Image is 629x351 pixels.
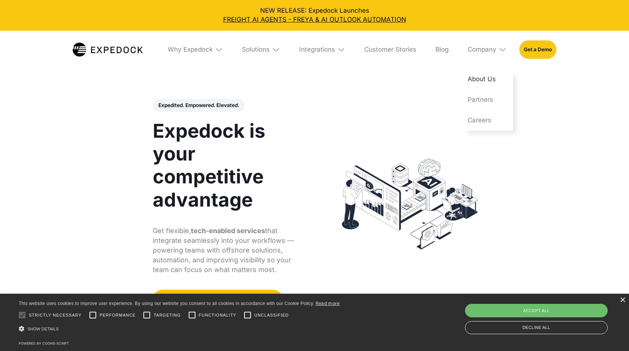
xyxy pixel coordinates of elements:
a: Talk to an Expedock Consultant [153,290,283,309]
a: Careers [461,110,513,131]
div: Solutions [236,31,286,69]
span: Unclassified [254,312,289,318]
iframe: Chat Widget [501,270,629,351]
span: Performance [100,312,136,318]
div: Decline all [465,321,608,334]
h1: Expedock is your competitive advantage [153,119,307,211]
span: Show details [27,327,59,331]
a: Partners [461,89,513,110]
div: Accept all [465,304,608,317]
a: About Us [461,69,513,89]
a: Blog [429,31,455,69]
strong: tech-enabled services [191,227,265,235]
div: Integrations [293,31,352,69]
span: Strictly necessary [29,312,82,318]
div: NEW RELEASE: Expedock Launches [6,6,623,24]
a: Customer Stories [358,31,423,69]
span: This website uses cookies to improve user experience. By using our website you consent to all coo... [19,301,314,306]
span: Functionality [199,312,236,318]
a: FREIGHT AI AGENTS - FREYA & AI OUTLOOK AUTOMATION [6,15,623,24]
div: Show details [19,324,340,335]
span: Targeting [154,312,180,318]
a: Powered by cookie-script [19,341,69,345]
div: Why Expedock [168,46,213,54]
div: Why Expedock [161,31,229,69]
div: Solutions [242,46,270,54]
a: Get a Demo [519,40,556,59]
div: Integrations [299,46,335,54]
p: Get flexible, that integrate seamlessly into your workflows — powering teams with offshore soluti... [153,226,307,275]
a: Read more [316,300,340,306]
nav: Company [461,69,513,131]
div: Company [461,31,513,69]
div: Company [468,46,496,54]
